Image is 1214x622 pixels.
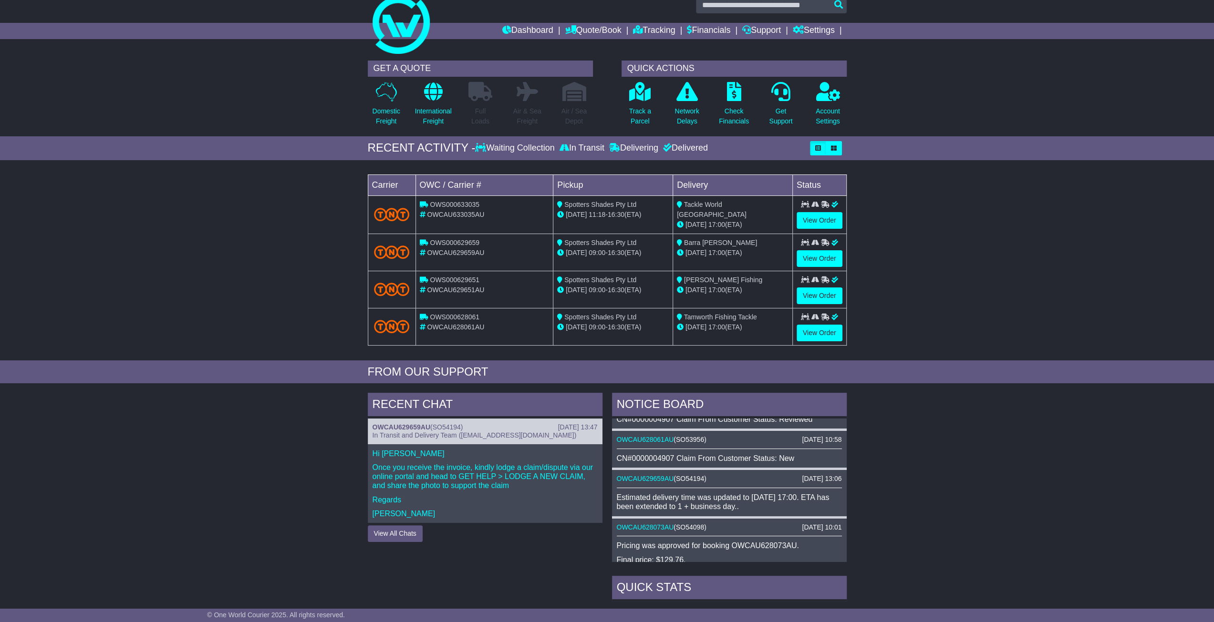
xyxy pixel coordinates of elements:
[374,208,410,221] img: TNT_Domestic.png
[617,415,842,424] div: CN#0000004907 Claim From Customer Status: Reviewed
[374,245,410,258] img: TNT_Domestic.png
[708,323,725,331] span: 17:00
[589,323,605,331] span: 09:00
[708,249,725,256] span: 17:00
[373,509,598,518] p: [PERSON_NAME]
[475,143,557,153] div: Waiting Collection
[768,82,793,132] a: GetSupport
[557,285,669,295] div: - (ETA)
[607,143,661,153] div: Delivering
[368,174,415,195] td: Carrier
[815,82,840,132] a: AccountSettings
[368,393,602,418] div: RECENT CHAT
[561,106,587,126] p: Air / Sea Depot
[718,82,749,132] a: CheckFinancials
[557,210,669,220] div: - (ETA)
[797,212,842,229] a: View Order
[430,201,479,208] span: OWS000633035
[558,423,597,431] div: [DATE] 13:47
[816,106,840,126] p: Account Settings
[617,541,842,550] p: Pricing was approved for booking OWCAU628073AU.
[685,286,706,294] span: [DATE]
[374,283,410,296] img: TNT_Domestic.png
[622,61,847,77] div: QUICK ACTIONS
[617,523,842,531] div: ( )
[430,313,479,321] span: OWS000628061
[687,23,730,39] a: Financials
[589,211,605,218] span: 11:18
[566,286,587,294] span: [DATE]
[769,106,792,126] p: Get Support
[612,393,847,418] div: NOTICE BOARD
[617,475,842,483] div: ( )
[742,23,781,39] a: Support
[676,523,704,531] span: SO54098
[708,221,725,228] span: 17:00
[684,239,757,246] span: Barra [PERSON_NAME]
[685,249,706,256] span: [DATE]
[427,286,484,294] span: OWCAU629651AU
[207,611,345,619] span: © One World Courier 2025. All rights reserved.
[792,174,846,195] td: Status
[677,322,789,332] div: (ETA)
[372,106,400,126] p: Domestic Freight
[566,211,587,218] span: [DATE]
[430,239,479,246] span: OWS000629659
[802,436,841,444] div: [DATE] 10:58
[557,143,607,153] div: In Transit
[415,174,553,195] td: OWC / Carrier #
[608,286,624,294] span: 16:30
[566,323,587,331] span: [DATE]
[502,23,553,39] a: Dashboard
[589,286,605,294] span: 09:00
[674,106,699,126] p: Network Delays
[797,325,842,341] a: View Order
[677,248,789,258] div: (ETA)
[617,454,842,463] div: CN#0000004907 Claim From Customer Status: New
[433,423,461,431] span: SO54194
[368,141,476,155] div: RECENT ACTIVITY -
[674,82,699,132] a: NetworkDelays
[513,106,541,126] p: Air & Sea Freight
[564,239,636,246] span: Spotters Shades Pty Ltd
[374,320,410,333] img: TNT_Domestic.png
[566,249,587,256] span: [DATE]
[372,82,400,132] a: DomesticFreight
[564,313,636,321] span: Spotters Shades Pty Ltd
[553,174,673,195] td: Pickup
[373,423,598,431] div: ( )
[617,555,842,564] p: Final price: $129.76.
[673,174,792,195] td: Delivery
[676,436,704,443] span: SO53956
[368,525,423,542] button: View All Chats
[684,313,757,321] span: Tamworth Fishing Tackle
[373,431,577,439] span: In Transit and Delivery Team ([EMAIL_ADDRESS][DOMAIN_NAME])
[677,201,747,218] span: Tackle World [GEOGRAPHIC_DATA]
[427,211,484,218] span: OWCAU633035AU
[617,475,674,482] a: OWCAU629659AU
[617,523,674,531] a: OWCAU628073AU
[677,285,789,295] div: (ETA)
[557,248,669,258] div: - (ETA)
[608,249,624,256] span: 16:30
[676,475,704,482] span: SO54194
[373,423,430,431] a: OWCAU629659AU
[617,436,842,444] div: ( )
[719,106,749,126] p: Check Financials
[368,365,847,379] div: FROM OUR SUPPORT
[708,286,725,294] span: 17:00
[564,276,636,284] span: Spotters Shades Pty Ltd
[797,250,842,267] a: View Order
[802,523,841,531] div: [DATE] 10:01
[797,287,842,304] a: View Order
[368,61,593,77] div: GET A QUOTE
[677,220,789,230] div: (ETA)
[415,106,452,126] p: International Freight
[629,82,652,132] a: Track aParcel
[427,249,484,256] span: OWCAU629659AU
[608,211,624,218] span: 16:30
[608,323,624,331] span: 16:30
[685,323,706,331] span: [DATE]
[684,276,762,284] span: [PERSON_NAME] Fishing
[685,221,706,228] span: [DATE]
